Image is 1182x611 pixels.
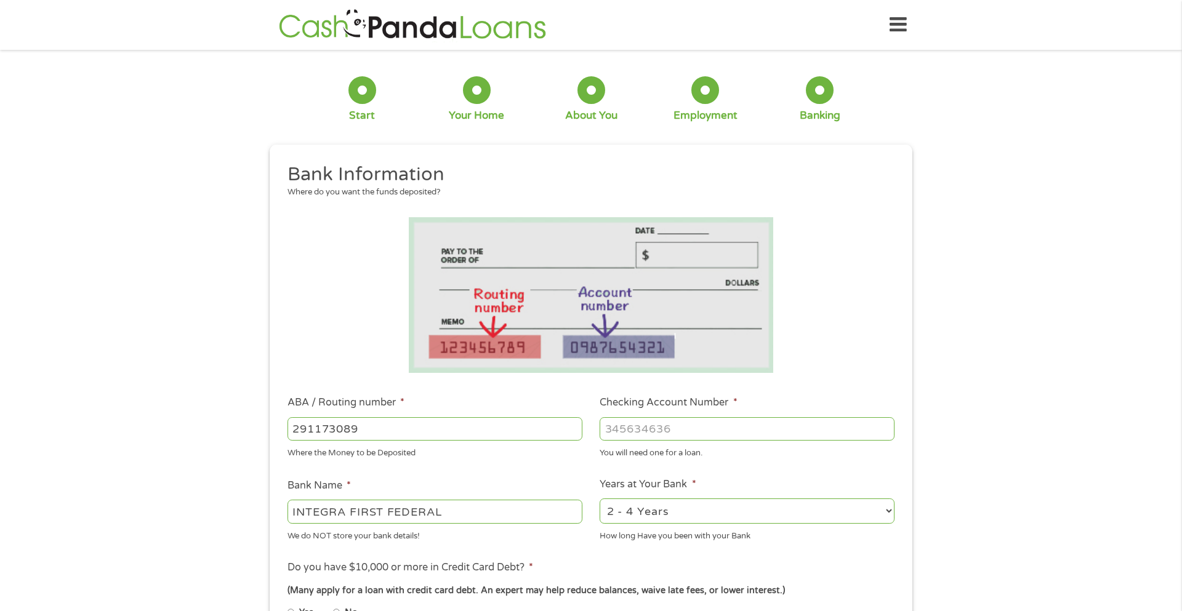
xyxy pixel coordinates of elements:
label: ABA / Routing number [287,396,404,409]
img: Routing number location [409,217,773,373]
div: Banking [800,109,840,122]
img: GetLoanNow Logo [275,7,550,42]
input: 345634636 [600,417,895,441]
div: How long Have you been with your Bank [600,525,895,542]
div: About You [565,109,617,122]
h2: Bank Information [287,162,886,187]
input: 263177916 [287,417,582,441]
div: Start [349,109,375,122]
label: Years at Your Bank [600,478,696,491]
label: Bank Name [287,479,351,492]
div: Employment [673,109,738,122]
div: Where do you want the funds deposited? [287,186,886,199]
label: Checking Account Number [600,396,737,409]
label: Do you have $10,000 or more in Credit Card Debt? [287,561,533,574]
div: Your Home [449,109,504,122]
div: Where the Money to be Deposited [287,443,582,460]
div: You will need one for a loan. [600,443,895,460]
div: We do NOT store your bank details! [287,525,582,542]
div: (Many apply for a loan with credit card debt. An expert may help reduce balances, waive late fees... [287,584,895,597]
